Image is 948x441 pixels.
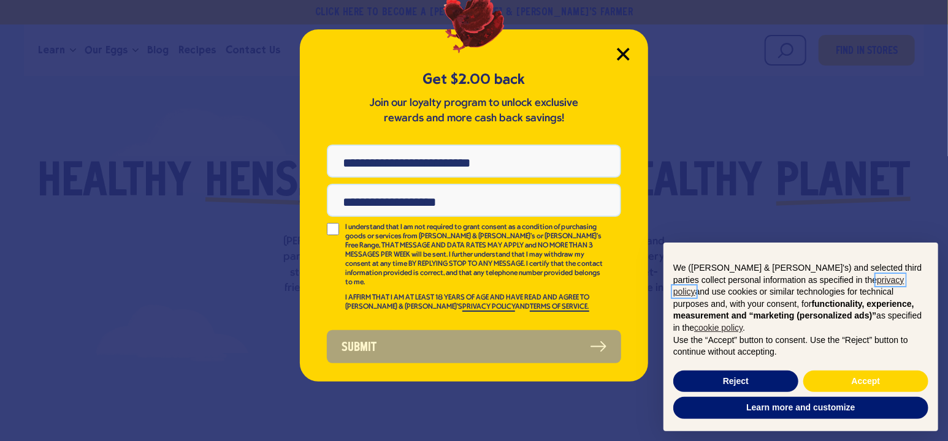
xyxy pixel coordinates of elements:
h5: Get $2.00 back [327,69,621,89]
button: Learn more and customize [673,397,928,419]
p: Use the “Accept” button to consent. Use the “Reject” button to continue without accepting. [673,334,928,358]
button: Submit [327,330,621,363]
a: PRIVACY POLICY [462,303,515,312]
p: We ([PERSON_NAME] & [PERSON_NAME]'s) and selected third parties collect personal information as s... [673,262,928,334]
button: Reject [673,371,798,393]
a: privacy policy [673,275,904,297]
a: TERMS OF SERVICE. [530,303,589,312]
input: I understand that I am not required to grant consent as a condition of purchasing goods or servic... [327,223,339,235]
p: I understand that I am not required to grant consent as a condition of purchasing goods or servic... [345,223,604,287]
button: Accept [803,371,928,393]
button: Close Modal [617,48,630,61]
p: I AFFIRM THAT I AM AT LEAST 18 YEARS OF AGE AND HAVE READ AND AGREE TO [PERSON_NAME] & [PERSON_NA... [345,293,604,312]
p: Join our loyalty program to unlock exclusive rewards and more cash back savings! [367,96,581,126]
a: cookie policy [694,323,743,333]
